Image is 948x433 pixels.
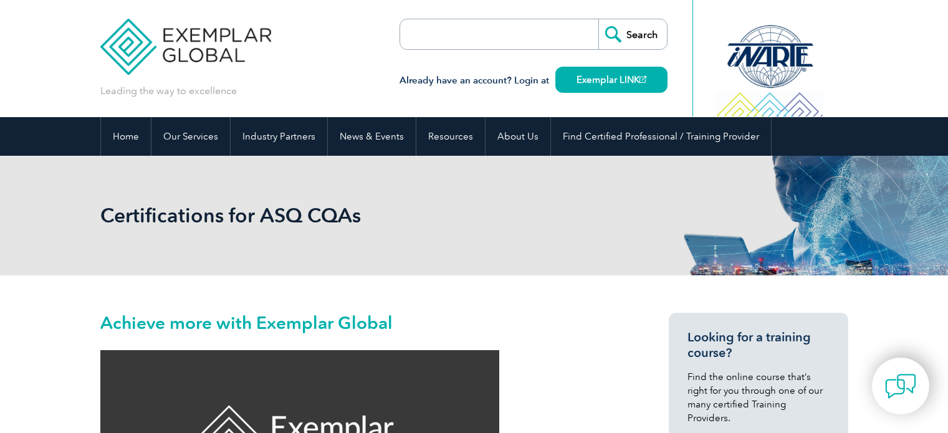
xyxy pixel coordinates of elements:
[687,330,830,361] h3: Looking for a training course?
[598,19,667,49] input: Search
[687,370,830,425] p: Find the online course that’s right for you through one of our many certified Training Providers.
[151,117,230,156] a: Our Services
[551,117,771,156] a: Find Certified Professional / Training Provider
[231,117,327,156] a: Industry Partners
[100,313,624,333] h2: Achieve more with Exemplar Global
[328,117,416,156] a: News & Events
[400,73,668,88] h3: Already have an account? Login at
[486,117,550,156] a: About Us
[885,371,916,402] img: contact-chat.png
[101,117,151,156] a: Home
[639,76,646,83] img: open_square.png
[555,67,668,93] a: Exemplar LINK
[416,117,485,156] a: Resources
[100,206,624,226] h2: Certifications for ASQ CQAs
[100,84,237,98] p: Leading the way to excellence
